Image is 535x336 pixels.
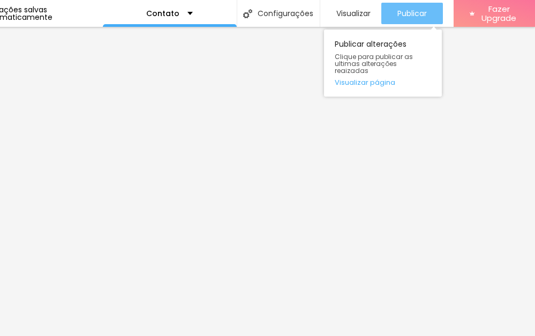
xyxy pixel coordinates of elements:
[243,9,252,18] img: Icone
[335,53,431,75] span: Clique para publicar as ultimas alterações reaizadas
[381,3,443,24] button: Publicar
[397,9,427,18] span: Publicar
[336,9,371,18] span: Visualizar
[320,3,381,24] button: Visualizar
[146,10,179,17] p: Contato
[335,79,431,86] a: Visualizar página
[479,4,519,23] span: Fazer Upgrade
[324,30,442,97] div: Publicar alterações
